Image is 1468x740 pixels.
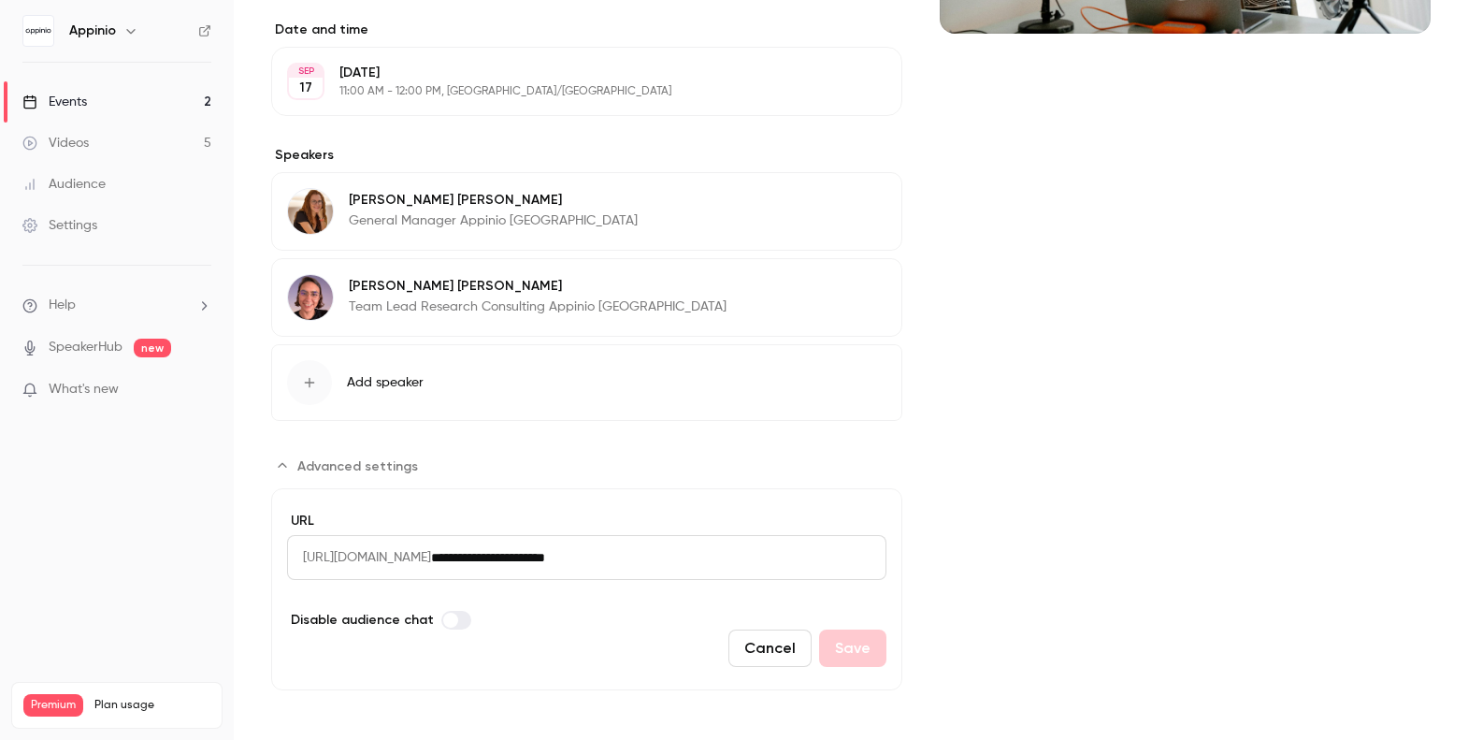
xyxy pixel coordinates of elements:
label: Speakers [271,146,902,165]
span: What's new [49,380,119,399]
div: Events [22,93,87,111]
div: Audience [22,175,106,194]
div: Videos [22,134,89,152]
p: 17 [299,79,312,97]
img: Teresa Martos [288,189,333,234]
img: Liza Menendez [288,275,333,320]
span: Premium [23,694,83,717]
span: Disable audience chat [291,610,434,630]
label: Date and time [271,21,902,39]
div: Teresa Martos[PERSON_NAME] [PERSON_NAME]General Manager Appinio [GEOGRAPHIC_DATA] [271,172,902,251]
section: Advanced settings [271,451,902,690]
a: SpeakerHub [49,338,122,357]
span: Help [49,296,76,315]
div: Liza Menendez[PERSON_NAME] [PERSON_NAME]Team Lead Research Consulting Appinio [GEOGRAPHIC_DATA] [271,258,902,337]
span: Add speaker [347,373,424,392]
p: General Manager Appinio [GEOGRAPHIC_DATA] [349,211,638,230]
div: Settings [22,216,97,235]
p: Team Lead Research Consulting Appinio [GEOGRAPHIC_DATA] [349,297,727,316]
h6: Appinio [69,22,116,40]
span: Plan usage [94,698,210,713]
p: [PERSON_NAME] [PERSON_NAME] [349,191,638,210]
p: [PERSON_NAME] [PERSON_NAME] [349,277,727,296]
span: [URL][DOMAIN_NAME] [287,535,431,580]
img: Appinio [23,16,53,46]
button: Cancel [728,630,812,667]
li: help-dropdown-opener [22,296,211,315]
p: [DATE] [339,64,803,82]
button: Add speaker [271,344,902,421]
p: 11:00 AM - 12:00 PM, [GEOGRAPHIC_DATA]/[GEOGRAPHIC_DATA] [339,84,803,99]
div: SEP [289,65,323,78]
span: new [134,339,171,357]
iframe: Noticeable Trigger [189,382,211,399]
button: Advanced settings [271,451,429,481]
label: URL [287,512,886,530]
span: Advanced settings [297,457,418,476]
